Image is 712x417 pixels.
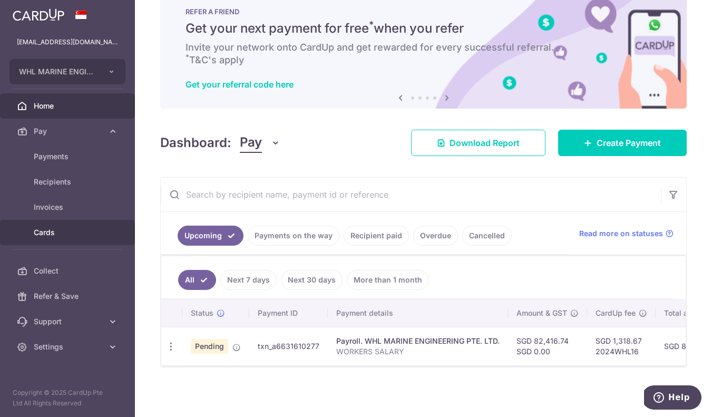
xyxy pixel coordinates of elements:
[336,346,500,357] p: WORKERS SALARY
[516,308,567,318] span: Amount & GST
[664,308,699,318] span: Total amt.
[336,336,500,346] div: Payroll. WHL MARINE ENGINEERING PTE. LTD.
[34,316,103,327] span: Support
[413,226,458,246] a: Overdue
[34,342,103,352] span: Settings
[19,66,97,77] span: WHL MARINE ENGINEERING PTE. LTD.
[411,130,545,156] a: Download Report
[34,227,103,238] span: Cards
[186,20,661,37] h5: Get your next payment for free when you refer
[558,130,687,156] a: Create Payment
[178,226,243,246] a: Upcoming
[240,133,280,153] button: Pay
[597,137,661,149] span: Create Payment
[508,327,587,365] td: SGD 82,416.74 SGD 0.00
[34,291,103,302] span: Refer & Save
[579,228,663,239] span: Read more on statuses
[191,339,228,354] span: Pending
[186,79,294,90] a: Get your referral code here
[34,101,103,111] span: Home
[328,299,508,327] th: Payment details
[281,270,343,290] a: Next 30 days
[644,385,701,412] iframe: Opens a widget where you can find more information
[160,133,231,152] h4: Dashboard:
[186,7,661,16] p: REFER A FRIEND
[34,151,103,162] span: Payments
[34,126,103,137] span: Pay
[161,178,661,211] input: Search by recipient name, payment id or reference
[13,8,64,21] img: CardUp
[579,228,674,239] a: Read more on statuses
[249,327,328,365] td: txn_a6631610277
[220,270,277,290] a: Next 7 days
[344,226,409,246] a: Recipient paid
[34,202,103,212] span: Invoices
[450,137,520,149] span: Download Report
[249,299,328,327] th: Payment ID
[587,327,656,365] td: SGD 1,318.67 2024WHL16
[34,177,103,187] span: Recipients
[462,226,512,246] a: Cancelled
[178,270,216,290] a: All
[34,266,103,276] span: Collect
[347,270,429,290] a: More than 1 month
[596,308,636,318] span: CardUp fee
[191,308,213,318] span: Status
[248,226,339,246] a: Payments on the way
[9,59,125,84] button: WHL MARINE ENGINEERING PTE. LTD.
[17,37,118,47] p: [EMAIL_ADDRESS][DOMAIN_NAME]
[186,41,661,66] h6: Invite your network onto CardUp and get rewarded for every successful referral. T&C's apply
[240,133,262,153] span: Pay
